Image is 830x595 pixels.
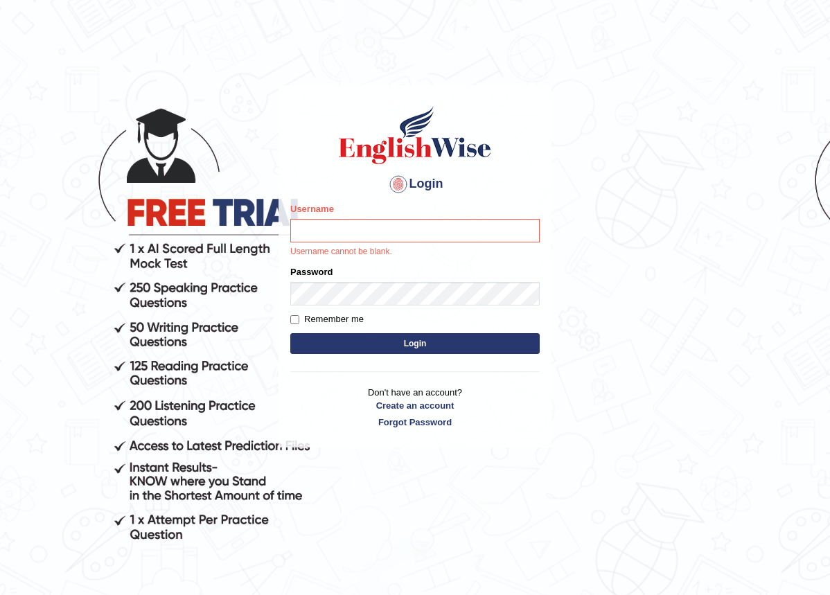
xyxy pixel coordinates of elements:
[290,312,364,326] label: Remember me
[290,416,540,429] a: Forgot Password
[290,202,334,215] label: Username
[290,333,540,354] button: Login
[290,265,333,278] label: Password
[290,173,540,195] h4: Login
[290,315,299,324] input: Remember me
[290,399,540,412] a: Create an account
[336,104,494,166] img: Logo of English Wise sign in for intelligent practice with AI
[290,246,540,258] p: Username cannot be blank.
[290,386,540,429] p: Don't have an account?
